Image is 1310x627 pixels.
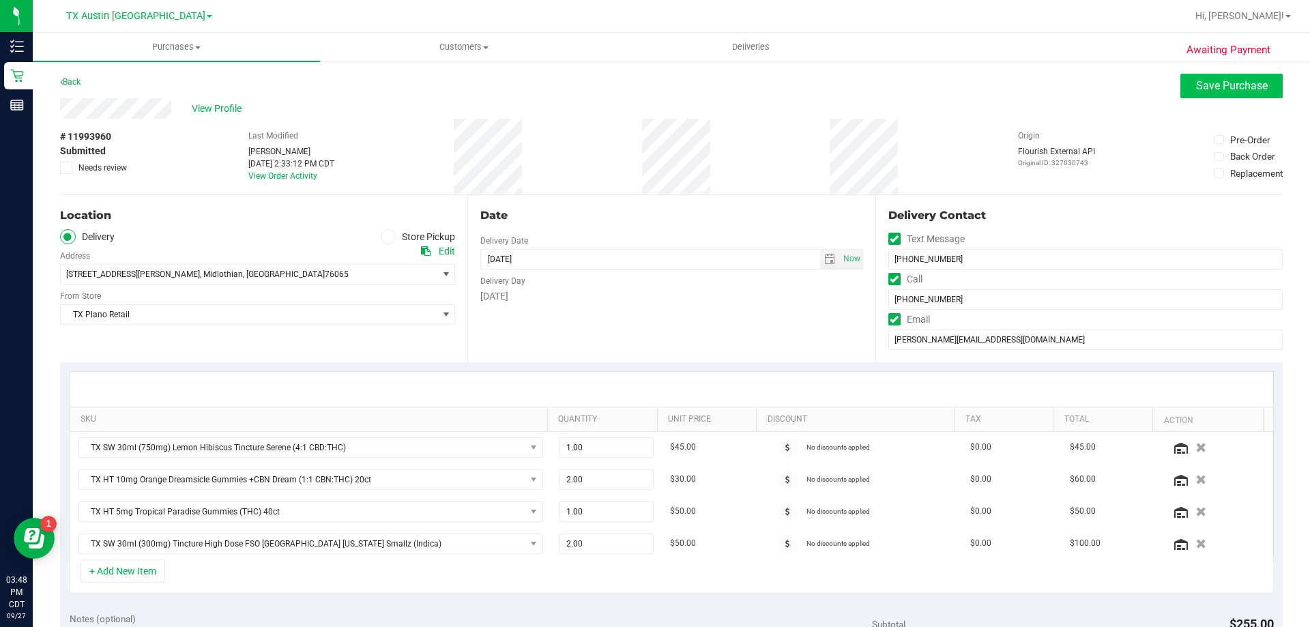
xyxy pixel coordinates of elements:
[806,540,870,547] span: No discounts applied
[480,275,525,287] label: Delivery Day
[558,414,652,425] a: Quantity
[1018,130,1040,142] label: Origin
[560,502,654,521] input: 1.00
[79,502,525,521] span: TX HT 5mg Tropical Paradise Gummies (THC) 40ct
[66,10,205,22] span: TX Austin [GEOGRAPHIC_DATA]
[33,33,320,61] a: Purchases
[79,470,525,489] span: TX HT 10mg Orange Dreamsicle Gummies +CBN Dream (1:1 CBN:THC) 20ct
[10,98,24,112] inline-svg: Reports
[888,249,1283,269] input: Format: (999) 999-9999
[248,158,334,170] div: [DATE] 2:33:12 PM CDT
[1064,414,1148,425] a: Total
[60,290,101,302] label: From Store
[1152,407,1262,432] th: Action
[439,244,455,259] div: Edit
[70,613,136,624] span: Notes (optional)
[560,470,654,489] input: 2.00
[670,473,696,486] span: $30.00
[1195,10,1284,21] span: Hi, [PERSON_NAME]!
[61,305,437,324] span: TX Plano Retail
[970,473,991,486] span: $0.00
[1070,537,1101,550] span: $100.00
[480,289,862,304] div: [DATE]
[714,41,788,53] span: Deliveries
[888,229,965,249] label: Text Message
[1070,473,1096,486] span: $60.00
[248,145,334,158] div: [PERSON_NAME]
[321,41,607,53] span: Customers
[60,250,90,262] label: Address
[1180,74,1283,98] button: Save Purchase
[78,501,543,522] span: NO DATA FOUND
[480,207,862,224] div: Date
[560,534,654,553] input: 2.00
[421,244,431,259] div: Copy address to clipboard
[806,508,870,515] span: No discounts applied
[78,469,543,490] span: NO DATA FOUND
[670,441,696,454] span: $45.00
[1070,505,1096,518] span: $50.00
[243,269,325,279] span: , [GEOGRAPHIC_DATA]
[200,269,243,279] span: , Midlothian
[325,269,349,279] span: 76065
[79,534,525,553] span: TX SW 30ml (300mg) Tincture High Dose FSO [GEOGRAPHIC_DATA] [US_STATE] Smallz (Indica)
[81,414,542,425] a: SKU
[670,505,696,518] span: $50.00
[248,130,298,142] label: Last Modified
[965,414,1049,425] a: Tax
[1230,149,1275,163] div: Back Order
[1187,42,1270,58] span: Awaiting Payment
[10,40,24,53] inline-svg: Inventory
[888,289,1283,310] input: Format: (999) 999-9999
[78,534,543,554] span: NO DATA FOUND
[79,438,525,457] span: TX SW 30ml (750mg) Lemon Hibiscus Tincture Serene (4:1 CBD:THC)
[840,250,862,269] span: select
[81,559,165,583] button: + Add New Item
[1196,79,1268,92] span: Save Purchase
[78,162,127,174] span: Needs review
[840,249,863,269] span: Set Current date
[970,441,991,454] span: $0.00
[820,250,840,269] span: select
[66,269,200,279] span: [STREET_ADDRESS][PERSON_NAME]
[1018,158,1095,168] p: Original ID: 327030743
[560,438,654,457] input: 1.00
[1018,145,1095,168] div: Flourish External API
[1230,133,1270,147] div: Pre-Order
[970,537,991,550] span: $0.00
[78,437,543,458] span: NO DATA FOUND
[60,207,455,224] div: Location
[670,537,696,550] span: $50.00
[888,310,930,330] label: Email
[60,77,81,87] a: Back
[14,518,55,559] iframe: Resource center
[806,443,870,451] span: No discounts applied
[480,235,528,247] label: Delivery Date
[1070,441,1096,454] span: $45.00
[192,102,246,116] span: View Profile
[668,414,751,425] a: Unit Price
[60,229,115,245] label: Delivery
[320,33,607,61] a: Customers
[806,476,870,483] span: No discounts applied
[33,41,320,53] span: Purchases
[10,69,24,83] inline-svg: Retail
[60,130,111,144] span: # 11993960
[1230,166,1283,180] div: Replacement
[888,207,1283,224] div: Delivery Contact
[40,516,57,532] iframe: Resource center unread badge
[768,414,950,425] a: Discount
[248,171,317,181] a: View Order Activity
[60,144,106,158] span: Submitted
[381,229,456,245] label: Store Pickup
[888,269,922,289] label: Call
[970,505,991,518] span: $0.00
[437,265,454,284] span: select
[6,611,27,621] p: 09/27
[6,574,27,611] p: 03:48 PM CDT
[437,305,454,324] span: select
[607,33,894,61] a: Deliveries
